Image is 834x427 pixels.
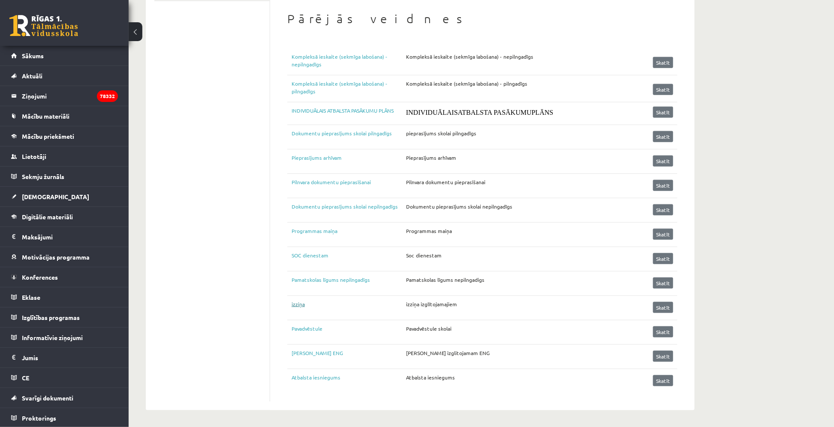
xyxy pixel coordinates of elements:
[11,328,118,347] a: Informatīvie ziņojumi
[532,109,554,116] span: PLĀNS
[287,12,677,26] h1: Pārējās veidnes
[22,112,69,120] span: Mācību materiāli
[11,308,118,327] a: Izglītības programas
[22,227,118,247] legend: Maksājumi
[11,267,118,287] a: Konferences
[11,247,118,267] a: Motivācijas programma
[11,167,118,186] a: Sekmju žurnāls
[406,109,458,116] span: INDIVIDUĀLAIS
[653,302,673,313] a: Skatīt
[11,287,118,307] a: Eklase
[458,109,532,116] span: ATBALSTA PASĀKUMU
[653,131,673,142] a: Skatīt
[292,276,406,289] a: Pamatskolas līgums nepilngadīgs
[653,107,673,118] a: Skatīt
[406,251,442,259] p: Soc dienestam
[22,152,46,160] span: Lietotāji
[406,227,452,235] p: Programmas maiņa
[11,46,118,66] a: Sākums
[653,278,673,289] a: Skatīt
[9,15,78,36] a: Rīgas 1. Tālmācības vidusskola
[22,52,44,60] span: Sākums
[406,178,485,186] p: Pilnvara dokumentu pieprasīšanai
[11,227,118,247] a: Maksājumi
[292,349,406,362] a: [PERSON_NAME] ENG
[292,154,406,167] a: Pieprasījums arhīvam
[292,251,406,264] a: SOC dienestam
[292,178,406,191] a: Pilnvara dokumentu pieprasīšanai
[22,374,29,382] span: CE
[653,155,673,167] a: Skatīt
[22,273,58,281] span: Konferences
[22,334,83,341] span: Informatīvie ziņojumi
[11,388,118,408] a: Svarīgi dokumenti
[406,373,455,381] p: Atbalsta iesniegums
[22,394,73,402] span: Svarīgi dokumenti
[292,227,406,240] a: Programmas maiņa
[406,349,490,357] p: [PERSON_NAME] izglitojamam ENG
[406,325,452,332] p: Pavadvēstule skolai
[22,253,90,261] span: Motivācijas programma
[292,325,406,337] a: Pavadvēstule
[22,213,73,221] span: Digitālie materiāli
[292,300,406,313] a: izziņa
[653,204,673,215] a: Skatīt
[653,326,673,337] a: Skatīt
[22,354,38,361] span: Jumis
[653,351,673,362] a: Skatīt
[653,229,673,240] a: Skatīt
[406,300,457,308] p: izziņa izglītojamajiem
[406,53,533,60] p: Kompleksā ieskaite (sekmīga labošana) - nepilngadīgs
[653,57,673,68] a: Skatīt
[406,276,485,284] p: Pamatskolas līgums nepilngadigs
[11,348,118,367] a: Jumis
[406,129,476,137] p: pieprasījums skolai pilngadīgs
[22,72,42,80] span: Aktuāli
[406,203,512,210] p: Dokumentu pieprasījums skolai nepilngadīgs
[11,126,118,146] a: Mācību priekšmeti
[11,86,118,106] a: Ziņojumi78332
[22,314,80,321] span: Izglītības programas
[292,373,406,386] a: Atbalsta iesniegums
[292,80,406,95] a: Kompleksā ieskaite (sekmīga labošana) - pilngadīgs
[22,173,64,180] span: Sekmju žurnāls
[22,293,40,301] span: Eklase
[292,129,406,142] a: Dokumentu pieprasījums skolai pilngadīgs
[22,86,118,106] legend: Ziņojumi
[97,90,118,102] i: 78332
[292,107,406,118] a: INDIVIDUĀLAIS ATBALSTA PASĀKUMU PLĀNS
[11,106,118,126] a: Mācību materiāli
[22,414,56,422] span: Proktorings
[653,180,673,191] a: Skatīt
[653,375,673,386] a: Skatīt
[406,80,527,87] p: Kompleksā ieskaite (sekmīga labošana) - pilngadīgs
[11,207,118,227] a: Digitālie materiāli
[11,368,118,388] a: CE
[11,187,118,206] a: [DEMOGRAPHIC_DATA]
[292,203,406,215] a: Dokumentu pieprasījums skolai nepilngadīgs
[653,253,673,264] a: Skatīt
[11,146,118,166] a: Lietotāji
[22,132,74,140] span: Mācību priekšmeti
[292,53,406,68] a: Kompleksā ieskaite (sekmīga labošana) - nepilngadīgs
[22,193,89,200] span: [DEMOGRAPHIC_DATA]
[653,84,673,95] a: Skatīt
[11,66,118,86] a: Aktuāli
[406,154,456,161] p: Pieprasījums arhīvam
